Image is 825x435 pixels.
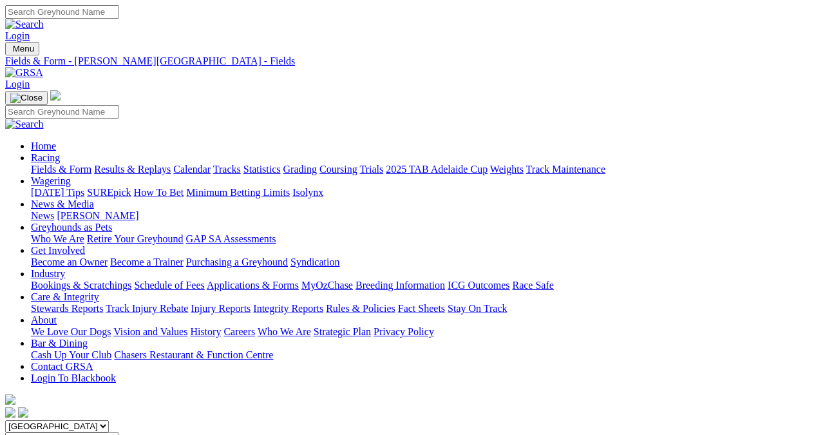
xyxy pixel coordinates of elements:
div: Care & Integrity [31,303,820,314]
a: Fields & Form [31,164,91,175]
a: Statistics [243,164,281,175]
a: Grading [283,164,317,175]
a: Industry [31,268,65,279]
a: Track Maintenance [526,164,605,175]
a: Get Involved [31,245,85,256]
a: Who We Are [31,233,84,244]
input: Search [5,5,119,19]
a: Track Injury Rebate [106,303,188,314]
a: Calendar [173,164,211,175]
a: Login [5,30,30,41]
a: Isolynx [292,187,323,198]
img: facebook.svg [5,407,15,418]
a: ICG Outcomes [448,280,509,291]
a: Privacy Policy [374,326,434,337]
a: Weights [490,164,524,175]
div: About [31,326,820,338]
a: Fields & Form - [PERSON_NAME][GEOGRAPHIC_DATA] - Fields [5,55,820,67]
a: Applications & Forms [207,280,299,291]
a: How To Bet [134,187,184,198]
a: Who We Are [258,326,311,337]
a: Bookings & Scratchings [31,280,131,291]
a: Chasers Restaurant & Function Centre [114,349,273,360]
a: GAP SA Assessments [186,233,276,244]
a: Login To Blackbook [31,372,116,383]
a: History [190,326,221,337]
a: Greyhounds as Pets [31,222,112,233]
img: GRSA [5,67,43,79]
a: Tracks [213,164,241,175]
a: SUREpick [87,187,131,198]
a: Stay On Track [448,303,507,314]
a: Careers [223,326,255,337]
a: Retire Your Greyhound [87,233,184,244]
a: Contact GRSA [31,361,93,372]
a: Stewards Reports [31,303,103,314]
a: [DATE] Tips [31,187,84,198]
a: Results & Replays [94,164,171,175]
img: logo-grsa-white.png [50,90,61,101]
a: Home [31,140,56,151]
a: Syndication [290,256,339,267]
a: News [31,210,54,221]
div: Get Involved [31,256,820,268]
a: Minimum Betting Limits [186,187,290,198]
a: MyOzChase [301,280,353,291]
div: Racing [31,164,820,175]
img: Search [5,119,44,130]
div: Industry [31,280,820,291]
a: Schedule of Fees [134,280,204,291]
a: About [31,314,57,325]
a: We Love Our Dogs [31,326,111,337]
div: Wagering [31,187,820,198]
img: logo-grsa-white.png [5,394,15,405]
a: Rules & Policies [326,303,395,314]
a: Bar & Dining [31,338,88,349]
button: Toggle navigation [5,91,48,105]
a: Care & Integrity [31,291,99,302]
a: Strategic Plan [314,326,371,337]
input: Search [5,105,119,119]
img: twitter.svg [18,407,28,418]
a: Breeding Information [356,280,445,291]
a: Racing [31,152,60,163]
a: Coursing [319,164,357,175]
div: Greyhounds as Pets [31,233,820,245]
div: Bar & Dining [31,349,820,361]
img: Close [10,93,43,103]
a: Fact Sheets [398,303,445,314]
a: Race Safe [512,280,553,291]
a: Wagering [31,175,71,186]
a: News & Media [31,198,94,209]
a: Vision and Values [113,326,187,337]
a: Trials [359,164,383,175]
button: Toggle navigation [5,42,39,55]
a: 2025 TAB Adelaide Cup [386,164,488,175]
a: Integrity Reports [253,303,323,314]
div: News & Media [31,210,820,222]
a: Injury Reports [191,303,251,314]
a: Login [5,79,30,90]
a: Cash Up Your Club [31,349,111,360]
img: Search [5,19,44,30]
a: Become an Owner [31,256,108,267]
a: Become a Trainer [110,256,184,267]
a: Purchasing a Greyhound [186,256,288,267]
span: Menu [13,44,34,53]
a: [PERSON_NAME] [57,210,138,221]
